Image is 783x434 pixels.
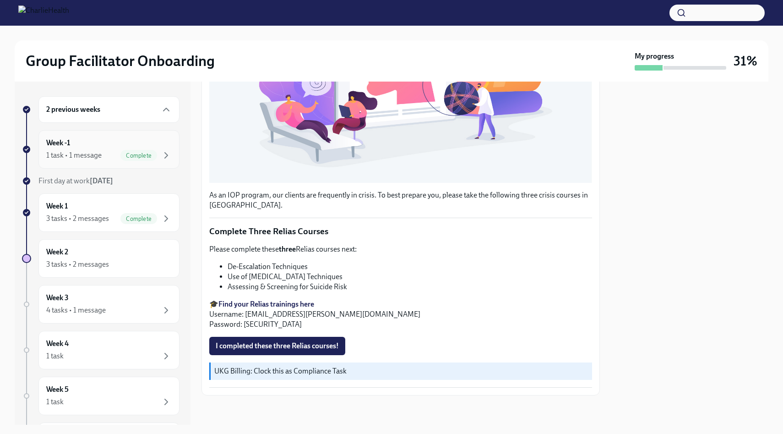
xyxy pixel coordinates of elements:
[228,262,592,272] li: De-Escalation Techniques
[209,225,592,237] p: Complete Three Relias Courses
[22,193,179,232] a: Week 13 tasks • 2 messagesComplete
[46,214,109,224] div: 3 tasks • 2 messages
[22,176,179,186] a: First day at work[DATE]
[734,53,757,69] h3: 31%
[22,239,179,278] a: Week 23 tasks • 2 messages
[46,138,70,148] h6: Week -1
[46,201,68,211] h6: Week 1
[46,293,69,303] h6: Week 3
[46,150,102,160] div: 1 task • 1 message
[228,282,592,292] li: Assessing & Screening for Suicide Risk
[46,259,109,269] div: 3 tasks • 2 messages
[228,272,592,282] li: Use of [MEDICAL_DATA] Techniques
[46,104,100,115] h6: 2 previous weeks
[46,305,106,315] div: 4 tasks • 1 message
[22,377,179,415] a: Week 51 task
[18,5,69,20] img: CharlieHealth
[46,397,64,407] div: 1 task
[635,51,674,61] strong: My progress
[214,366,588,376] p: UKG Billing: Clock this as Compliance Task
[22,130,179,169] a: Week -11 task • 1 messageComplete
[120,152,157,159] span: Complete
[46,351,64,361] div: 1 task
[38,176,113,185] span: First day at work
[22,331,179,369] a: Week 41 task
[279,245,296,253] strong: three
[22,285,179,324] a: Week 34 tasks • 1 message
[209,244,592,254] p: Please complete these Relias courses next:
[218,300,314,308] a: Find your Relias trainings here
[216,341,339,351] span: I completed these three Relias courses!
[90,176,113,185] strong: [DATE]
[209,190,592,210] p: As an IOP program, our clients are frequently in crisis. To best prepare you, please take the fol...
[46,385,69,395] h6: Week 5
[26,52,215,70] h2: Group Facilitator Onboarding
[46,247,68,257] h6: Week 2
[209,299,592,330] p: 🎓 Username: [EMAIL_ADDRESS][PERSON_NAME][DOMAIN_NAME] Password: [SECURITY_DATA]
[209,337,345,355] button: I completed these three Relias courses!
[46,339,69,349] h6: Week 4
[120,215,157,222] span: Complete
[38,96,179,123] div: 2 previous weeks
